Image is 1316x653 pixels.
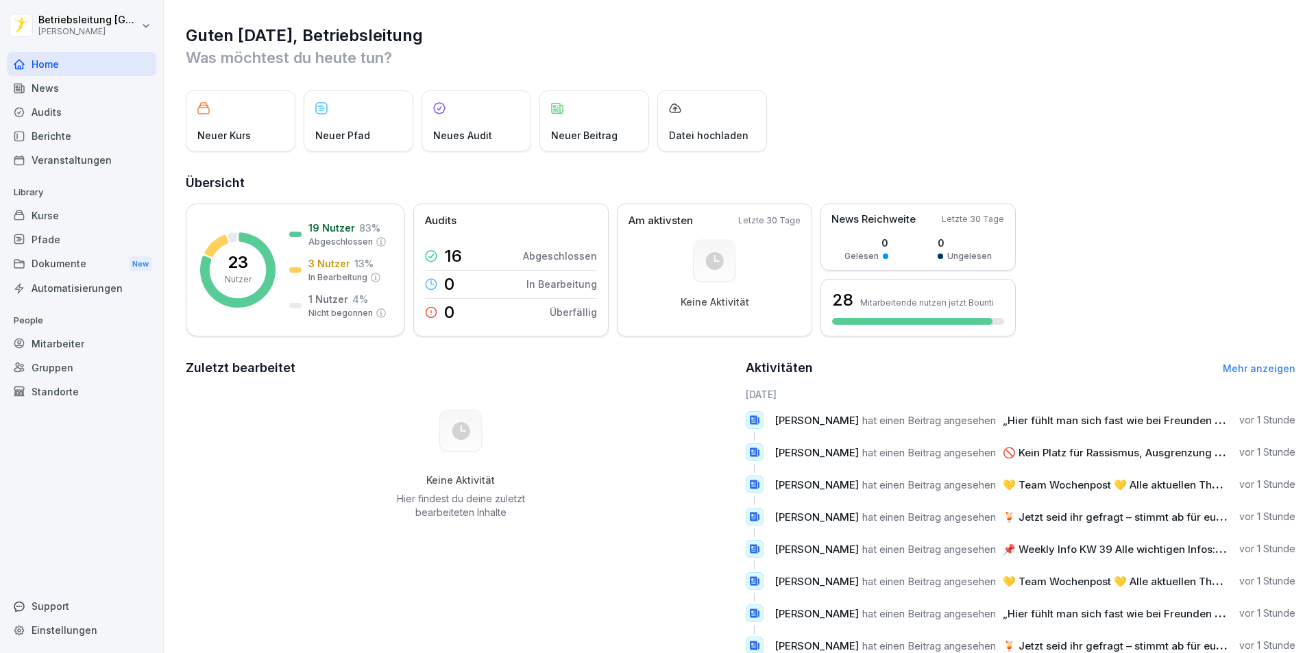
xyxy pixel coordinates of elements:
h1: Guten [DATE], Betriebsleitung [186,25,1295,47]
span: hat einen Beitrag angesehen [862,543,996,556]
h2: Aktivitäten [746,358,813,378]
h3: 28 [832,288,853,312]
p: Abgeschlossen [308,236,373,248]
div: New [129,256,152,272]
a: Pfade [7,227,156,251]
p: 0 [444,276,454,293]
span: hat einen Beitrag angesehen [862,510,996,523]
p: Neuer Beitrag [551,128,618,143]
p: Was möchtest du heute tun? [186,47,1295,69]
a: Veranstaltungen [7,148,156,172]
div: Support [7,594,156,618]
p: Abgeschlossen [523,249,597,263]
p: 0 [938,236,992,250]
a: Kurse [7,204,156,227]
a: Audits [7,100,156,124]
p: 0 [844,236,888,250]
p: 16 [444,248,462,264]
p: Nicht begonnen [308,307,373,319]
p: Letzte 30 Tage [738,214,801,227]
p: Überfällig [550,305,597,319]
p: 23 [228,254,248,271]
span: [PERSON_NAME] [775,607,859,620]
p: Audits [425,213,456,229]
p: Gelesen [844,250,879,262]
span: [PERSON_NAME] [775,639,859,652]
p: 19 Nutzer [308,221,355,235]
a: Automatisierungen [7,276,156,300]
p: Neuer Pfad [315,128,370,143]
a: Standorte [7,380,156,404]
p: In Bearbeitung [526,277,597,291]
a: Einstellungen [7,618,156,642]
span: hat einen Beitrag angesehen [862,478,996,491]
span: hat einen Beitrag angesehen [862,639,996,652]
a: Home [7,52,156,76]
p: vor 1 Stunde [1239,606,1295,620]
p: 4 % [352,292,368,306]
a: Gruppen [7,356,156,380]
h6: [DATE] [746,387,1296,402]
p: Mitarbeitende nutzen jetzt Bounti [860,297,994,308]
a: Mehr anzeigen [1223,362,1295,374]
p: News Reichweite [831,212,916,227]
a: Berichte [7,124,156,148]
p: vor 1 Stunde [1239,639,1295,652]
span: [PERSON_NAME] [775,478,859,491]
p: vor 1 Stunde [1239,478,1295,491]
span: [PERSON_NAME] [775,446,859,459]
p: vor 1 Stunde [1239,574,1295,588]
p: 1 Nutzer [308,292,348,306]
p: Ungelesen [947,250,992,262]
p: People [7,310,156,332]
span: [PERSON_NAME] [775,510,859,523]
a: Mitarbeiter [7,332,156,356]
span: hat einen Beitrag angesehen [862,607,996,620]
p: Am aktivsten [629,213,693,229]
p: 0 [444,304,454,321]
p: In Bearbeitung [308,271,367,284]
p: Hier findest du deine zuletzt bearbeiteten Inhalte [391,492,530,519]
p: Library [7,182,156,204]
a: News [7,76,156,100]
span: [PERSON_NAME] [775,575,859,588]
h5: Keine Aktivität [391,474,530,486]
p: Betriebsleitung [GEOGRAPHIC_DATA] [38,14,138,26]
p: 13 % [354,256,374,271]
span: [PERSON_NAME] [775,543,859,556]
span: hat einen Beitrag angesehen [862,414,996,427]
p: Datei hochladen [669,128,748,143]
span: [PERSON_NAME] [775,414,859,427]
span: hat einen Beitrag angesehen [862,575,996,588]
p: vor 1 Stunde [1239,510,1295,523]
p: vor 1 Stunde [1239,413,1295,427]
p: 3 Nutzer [308,256,350,271]
p: Neuer Kurs [197,128,251,143]
p: Letzte 30 Tage [942,213,1004,225]
p: Neues Audit [433,128,492,143]
h2: Übersicht [186,173,1295,193]
p: [PERSON_NAME] [38,27,138,36]
div: Dokumente [7,251,156,277]
p: vor 1 Stunde [1239,445,1295,459]
p: 83 % [359,221,380,235]
span: hat einen Beitrag angesehen [862,446,996,459]
p: Nutzer [225,273,252,286]
h2: Zuletzt bearbeitet [186,358,736,378]
p: vor 1 Stunde [1239,542,1295,556]
p: Keine Aktivität [681,296,749,308]
a: DokumenteNew [7,251,156,277]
